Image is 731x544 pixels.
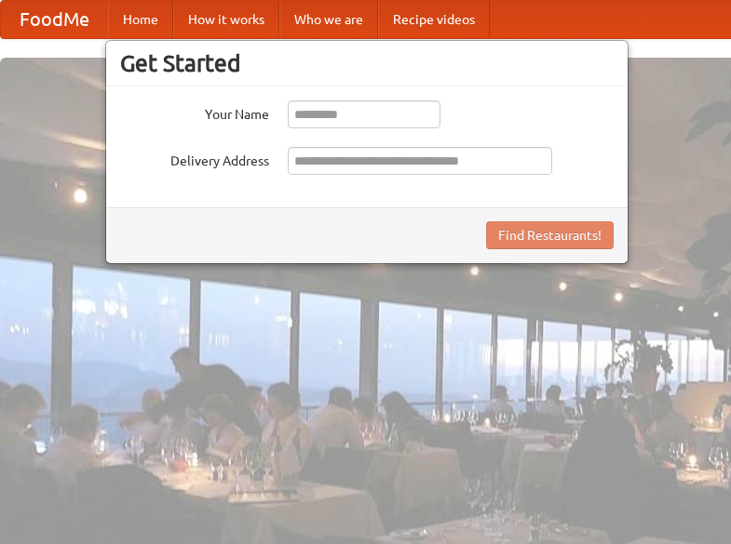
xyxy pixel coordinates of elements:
[279,1,378,38] a: Who we are
[120,147,269,170] label: Delivery Address
[120,100,269,124] label: Your Name
[108,1,173,38] a: Home
[378,1,490,38] a: Recipe videos
[486,221,614,249] button: Find Restaurants!
[173,1,279,38] a: How it works
[1,1,108,38] a: FoodMe
[120,49,614,77] h3: Get Started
